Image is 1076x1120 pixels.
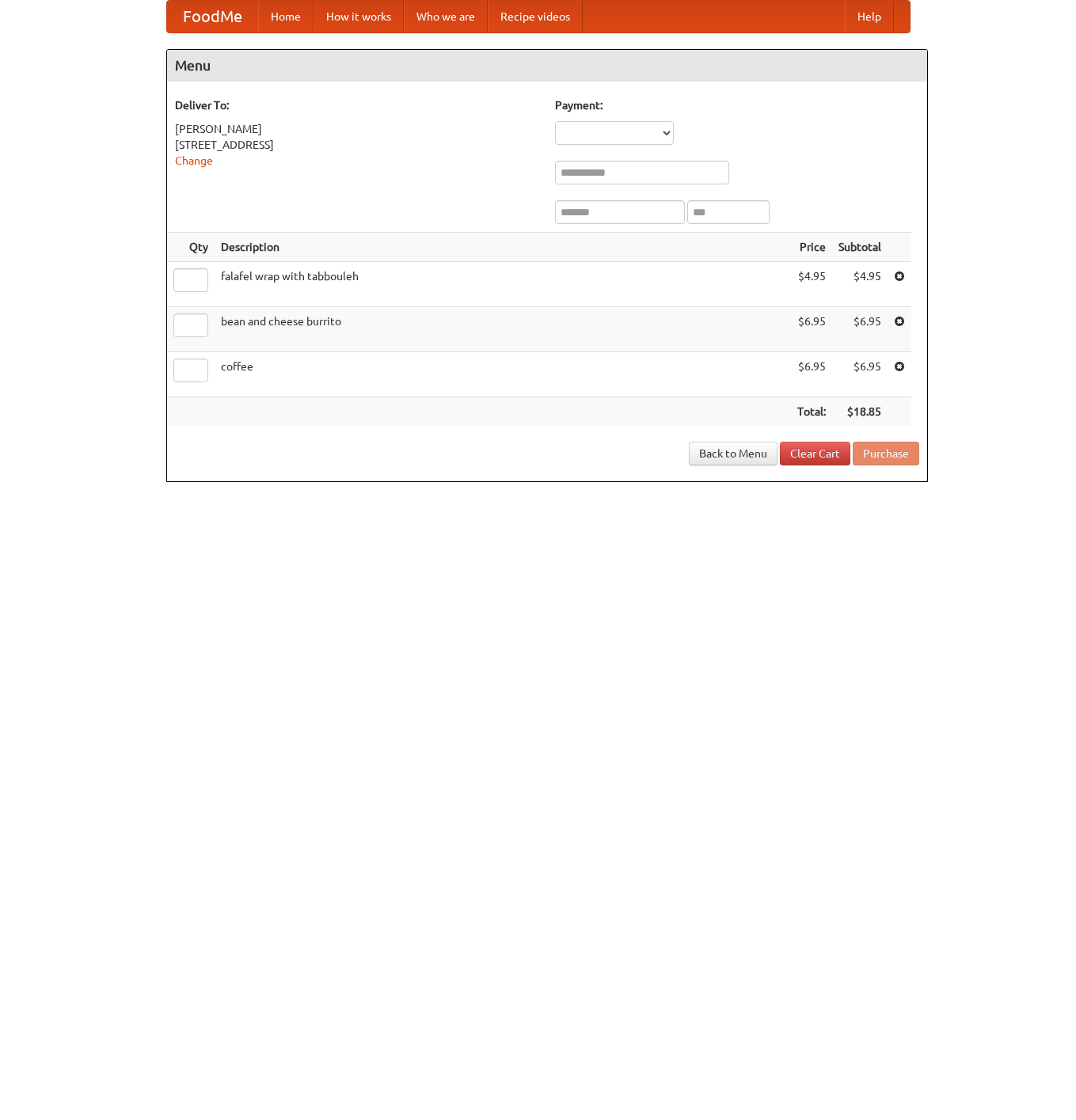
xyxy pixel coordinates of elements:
[853,442,919,465] button: Purchase
[167,233,215,262] th: Qty
[215,262,791,307] td: falafel wrap with tabbouleh
[832,397,888,427] th: $18.85
[314,1,404,32] a: How it works
[845,1,894,32] a: Help
[832,352,888,397] td: $6.95
[832,233,888,262] th: Subtotal
[167,1,258,32] a: FoodMe
[791,262,832,307] td: $4.95
[215,352,791,397] td: coffee
[175,154,213,167] a: Change
[175,97,539,113] h5: Deliver To:
[175,137,539,153] div: [STREET_ADDRESS]
[832,307,888,352] td: $6.95
[791,307,832,352] td: $6.95
[215,307,791,352] td: bean and cheese burrito
[689,442,778,465] a: Back to Menu
[167,50,927,82] h4: Menu
[780,442,850,465] a: Clear Cart
[832,262,888,307] td: $4.95
[555,97,919,113] h5: Payment:
[791,397,832,427] th: Total:
[791,233,832,262] th: Price
[258,1,314,32] a: Home
[404,1,488,32] a: Who we are
[215,233,791,262] th: Description
[791,352,832,397] td: $6.95
[175,121,539,137] div: [PERSON_NAME]
[488,1,583,32] a: Recipe videos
